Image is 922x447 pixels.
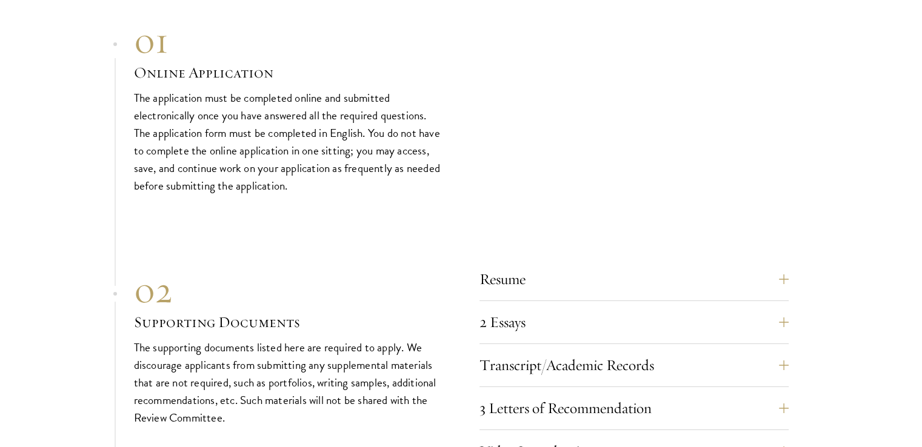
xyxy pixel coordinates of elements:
div: 02 [134,268,443,312]
p: The supporting documents listed here are required to apply. We discourage applicants from submitt... [134,339,443,426]
p: The application must be completed online and submitted electronically once you have answered all ... [134,89,443,194]
button: 3 Letters of Recommendation [479,394,789,423]
button: Transcript/Academic Records [479,351,789,380]
h3: Supporting Documents [134,312,443,333]
div: 01 [134,19,443,62]
button: Resume [479,265,789,294]
h3: Online Application [134,62,443,83]
button: 2 Essays [479,308,789,337]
